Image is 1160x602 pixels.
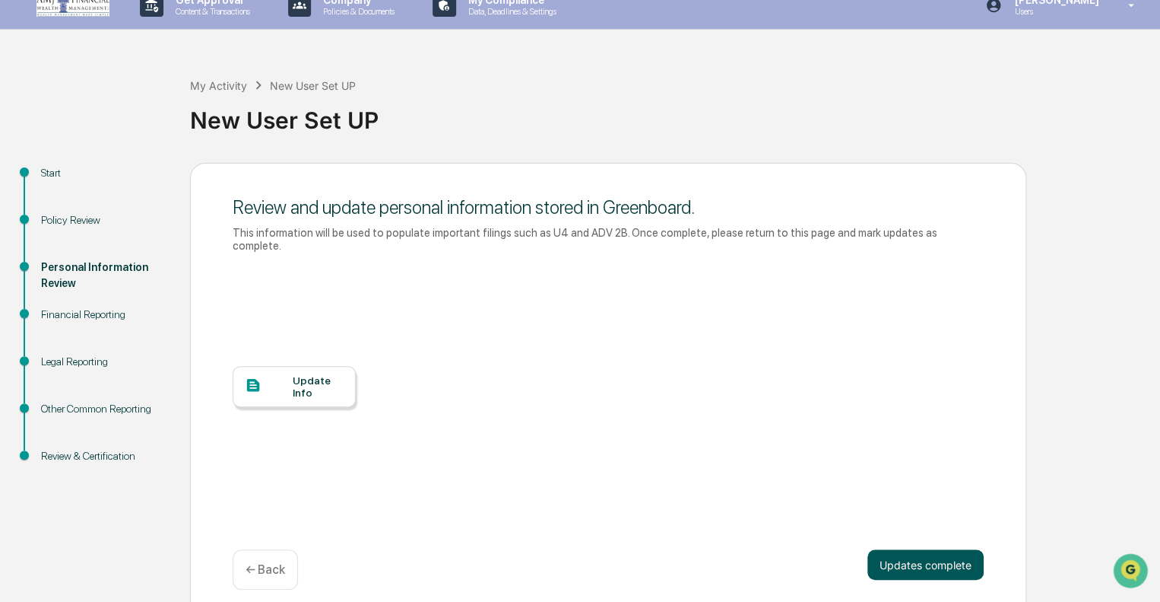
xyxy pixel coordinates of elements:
p: Data, Deadlines & Settings [456,6,564,17]
span: Pylon [151,258,184,269]
div: Update Info [293,374,344,399]
div: 🗄️ [110,193,122,205]
div: Review & Certification [41,448,166,464]
div: My Activity [190,79,247,92]
div: New User Set UP [190,94,1152,134]
div: 🖐️ [15,193,27,205]
div: Legal Reporting [41,354,166,370]
div: Review and update personal information stored in Greenboard. [233,196,984,218]
button: Updates complete [867,549,984,580]
iframe: Open customer support [1111,552,1152,593]
div: This information will be used to populate important filings such as U4 and ADV 2B. Once complete,... [233,226,984,252]
p: ← Back [246,562,285,577]
div: Personal Information Review [41,260,166,291]
div: We're available if you need us! [52,132,192,144]
span: Attestations [125,192,189,207]
p: Users [1002,6,1106,17]
div: Other Common Reporting [41,401,166,417]
img: 1746055101610-c473b297-6a78-478c-a979-82029cc54cd1 [15,116,43,144]
a: 🗄️Attestations [104,186,195,213]
p: Content & Transactions [163,6,258,17]
span: Preclearance [30,192,98,207]
div: Start [41,165,166,181]
div: 🔎 [15,222,27,234]
div: New User Set UP [270,79,356,92]
button: Start new chat [258,121,277,139]
p: How can we help? [15,32,277,56]
a: 🔎Data Lookup [9,215,102,242]
div: Financial Reporting [41,307,166,323]
span: Data Lookup [30,221,96,236]
div: Policy Review [41,212,166,228]
a: Powered byPylon [107,257,184,269]
a: 🖐️Preclearance [9,186,104,213]
div: Start new chat [52,116,249,132]
p: Policies & Documents [311,6,402,17]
